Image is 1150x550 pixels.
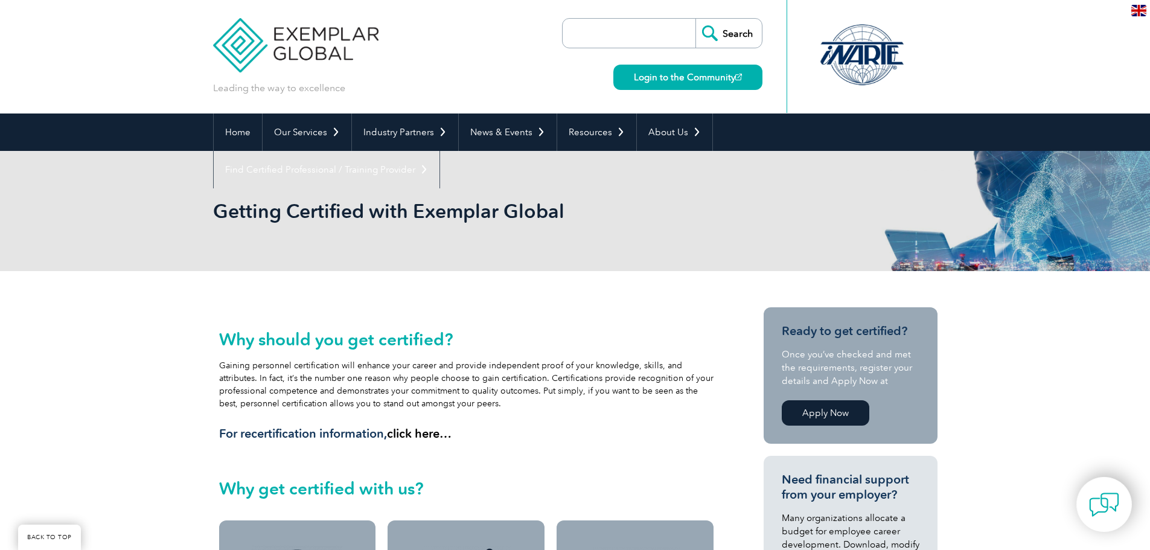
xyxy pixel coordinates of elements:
[213,199,677,223] h1: Getting Certified with Exemplar Global
[263,114,351,151] a: Our Services
[18,525,81,550] a: BACK TO TOP
[1131,5,1146,16] img: en
[782,324,919,339] h3: Ready to get certified?
[213,82,345,95] p: Leading the way to excellence
[637,114,712,151] a: About Us
[352,114,458,151] a: Industry Partners
[695,19,762,48] input: Search
[214,151,439,188] a: Find Certified Professional / Training Provider
[219,330,714,441] div: Gaining personnel certification will enhance your career and provide independent proof of your kn...
[219,330,714,349] h2: Why should you get certified?
[782,400,869,426] a: Apply Now
[219,426,714,441] h3: For recertification information,
[1089,490,1119,520] img: contact-chat.png
[214,114,262,151] a: Home
[613,65,762,90] a: Login to the Community
[387,426,452,441] a: click here…
[557,114,636,151] a: Resources
[459,114,557,151] a: News & Events
[782,472,919,502] h3: Need financial support from your employer?
[782,348,919,388] p: Once you’ve checked and met the requirements, register your details and Apply Now at
[735,74,742,80] img: open_square.png
[219,479,714,498] h2: Why get certified with us?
